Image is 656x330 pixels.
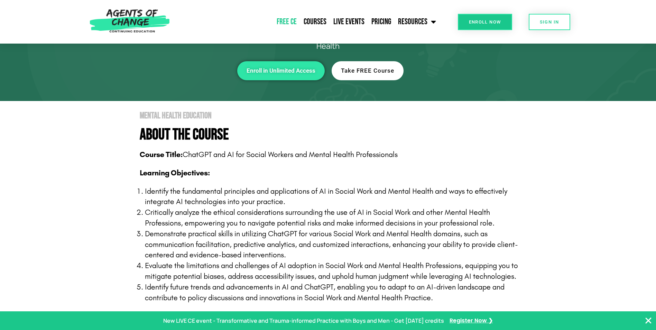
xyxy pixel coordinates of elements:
h4: About The Course [140,127,525,143]
span: Take FREE Course [341,68,394,74]
span: Enroll Now [469,20,501,24]
b: Learning Objectives: [140,168,210,177]
a: Free CE [273,13,300,30]
p: Evaluate the limitations and challenges of AI adoption in Social Work and Mental Health Professio... [145,260,525,282]
a: Courses [300,13,330,30]
p: Identify future trends and advancements in AI and ChatGPT, enabling you to adapt to an AI-driven ... [145,282,525,303]
span: Enroll in Unlimited Access [247,68,315,74]
a: Live Events [330,13,368,30]
p: Critically analyze the ethical considerations surrounding the use of AI in Social Work and other ... [145,207,525,229]
a: Register Now ❯ [450,316,493,326]
a: Pricing [368,13,395,30]
p: Identify the fundamental principles and applications of AI in Social Work and Mental Health and w... [145,186,525,208]
button: Close Banner [644,317,653,325]
a: Resources [395,13,440,30]
b: Course Title: [140,150,183,159]
a: Take FREE Course [332,61,404,80]
p: ChatGPT and AI for Social Workers and Mental Health Professionals [140,149,525,160]
a: Enroll in Unlimited Access [237,61,325,80]
p: New LIVE CE event - Transformative and Trauma-informed Practice with Boys and Men - Get [DATE] cr... [163,316,444,326]
h2: Mental Health Education [140,111,525,120]
p: Build a Deep Understanding of AI and Learn Practical Applications in Social Work and Mental Health [159,31,498,51]
p: Demonstrate practical skills in utilizing ChatGPT for various Social Work and Mental Health domai... [145,229,525,260]
nav: Menu [173,13,440,30]
a: SIGN IN [529,14,570,30]
span: SIGN IN [540,20,559,24]
a: Enroll Now [458,14,512,30]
